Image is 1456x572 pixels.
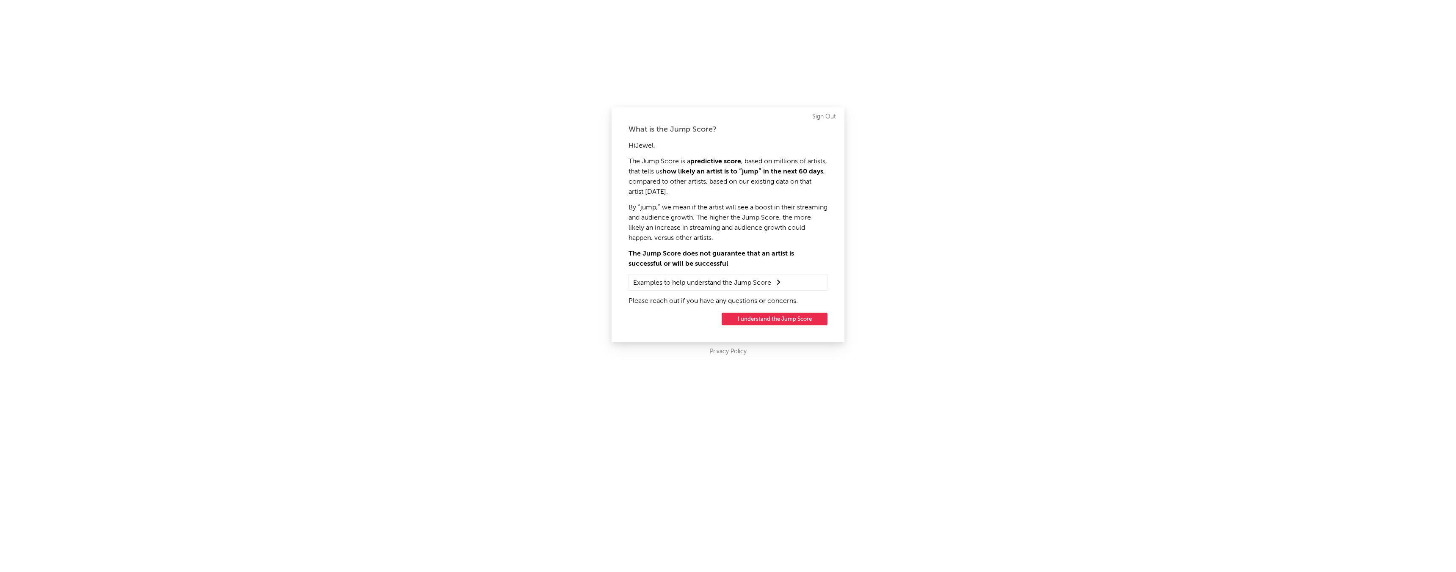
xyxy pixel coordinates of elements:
p: Hi Jewel , [629,141,827,151]
div: What is the Jump Score? [629,124,827,135]
button: I understand the Jump Score [722,313,827,325]
strong: how likely an artist is to “jump” in the next 60 days [662,168,823,175]
p: The Jump Score is a , based on millions of artists, that tells us , compared to other artists, ba... [629,157,827,197]
p: Please reach out if you have any questions or concerns. [629,296,827,306]
a: Sign Out [812,112,836,122]
a: Privacy Policy [710,346,747,357]
strong: The Jump Score does not guarantee that an artist is successful or will be successful [629,250,794,267]
p: By “jump,” we mean if the artist will see a boost in their streaming and audience growth. The hig... [629,203,827,243]
summary: Examples to help understand the Jump Score [633,277,823,288]
strong: predictive score [690,158,741,165]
